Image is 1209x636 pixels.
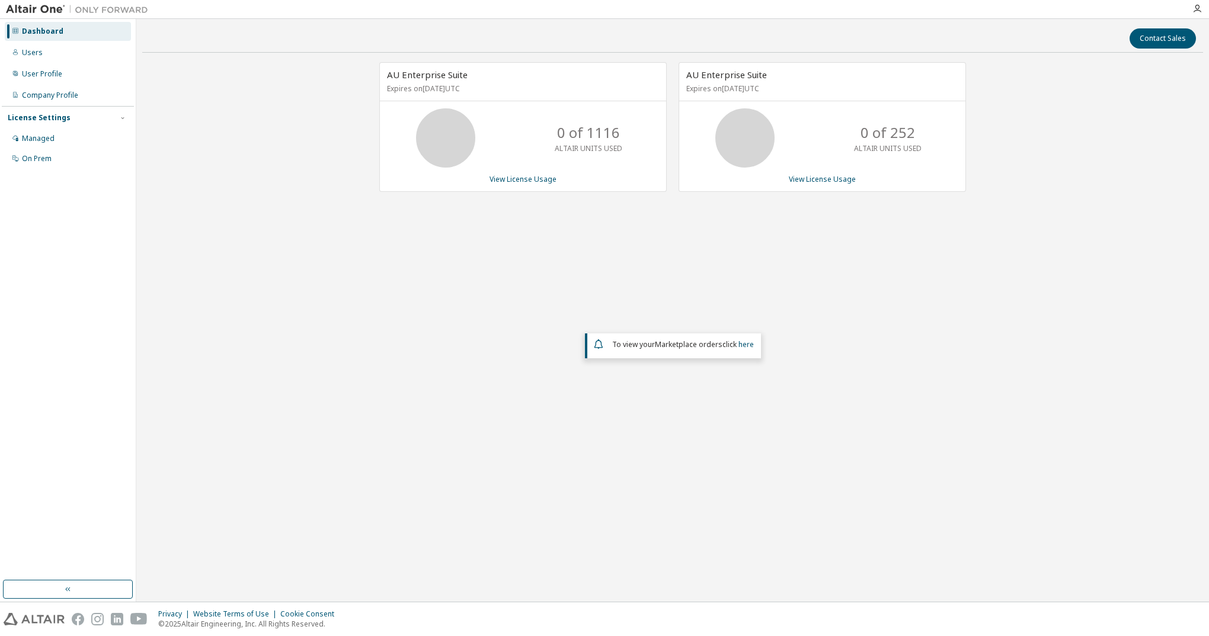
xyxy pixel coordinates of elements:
[158,619,341,629] p: © 2025 Altair Engineering, Inc. All Rights Reserved.
[686,69,767,81] span: AU Enterprise Suite
[555,143,622,153] p: ALTAIR UNITS USED
[6,4,154,15] img: Altair One
[111,613,123,625] img: linkedin.svg
[490,174,556,184] a: View License Usage
[655,339,722,349] em: Marketplace orders
[280,609,341,619] div: Cookie Consent
[91,613,104,625] img: instagram.svg
[789,174,856,184] a: View License Usage
[686,83,955,94] p: Expires on [DATE] UTC
[4,613,65,625] img: altair_logo.svg
[158,609,193,619] div: Privacy
[387,69,468,81] span: AU Enterprise Suite
[193,609,280,619] div: Website Terms of Use
[612,339,754,349] span: To view your click
[8,113,71,123] div: License Settings
[72,613,84,625] img: facebook.svg
[1130,28,1196,49] button: Contact Sales
[22,91,78,100] div: Company Profile
[130,613,148,625] img: youtube.svg
[22,27,63,36] div: Dashboard
[22,154,52,163] div: On Prem
[387,83,656,94] p: Expires on [DATE] UTC
[738,339,754,349] a: here
[22,69,62,79] div: User Profile
[557,123,620,143] p: 0 of 1116
[854,143,922,153] p: ALTAIR UNITS USED
[22,48,43,57] div: Users
[22,134,55,143] div: Managed
[861,123,915,143] p: 0 of 252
